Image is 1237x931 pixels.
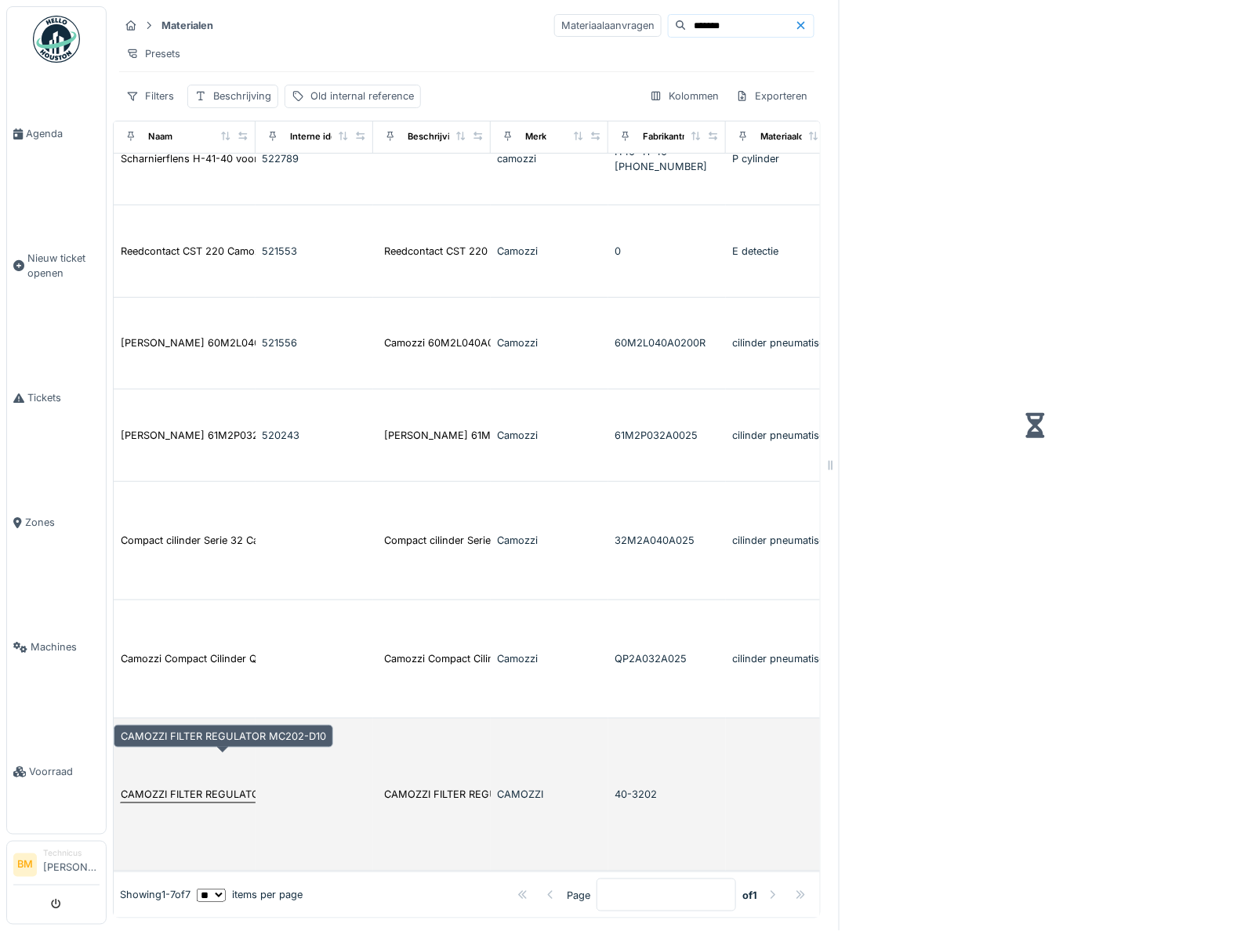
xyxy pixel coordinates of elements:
div: Kolommen [643,85,726,107]
div: Filters [119,85,181,107]
div: Merk [525,130,546,143]
span: Nieuw ticket openen [27,251,100,281]
a: Voorraad [7,709,106,834]
div: Camozzi 60M2L040A0200R dia 40 slag 200 [384,335,597,350]
div: Old internal reference [310,89,414,103]
div: Technicus [43,848,100,860]
div: 521556 [262,335,367,350]
div: 60M2L040A0200R [615,335,720,350]
div: [PERSON_NAME] 60M2L040A0200R [121,335,299,350]
div: Page [567,888,590,903]
div: Naam [148,130,172,143]
div: [PERSON_NAME] 61M2P032A0025 [121,428,291,443]
div: camozzi [497,151,602,166]
div: items per page [197,888,303,903]
span: Tickets [27,390,100,405]
img: Badge_color-CXgf-gQk.svg [33,16,80,63]
div: CAMOZZI [497,787,602,802]
div: Exporteren [729,85,814,107]
div: Showing 1 - 7 of 7 [120,888,190,903]
a: Machines [7,585,106,709]
div: cilinder pneumatisch [732,651,837,666]
li: [PERSON_NAME] [43,848,100,882]
li: BM [13,853,37,877]
div: Presets [119,42,187,65]
div: Compact cilinder Serie 32 Artikelnummer:32M2A0... [384,533,633,548]
div: Fabrikantreferentie [643,130,724,143]
div: H40-41-40 [PHONE_NUMBER] [615,144,720,174]
div: [PERSON_NAME] 61M2P032A0025 dia 32 slag 25 [384,428,626,443]
div: QP2A032A025 [615,651,720,666]
div: Camozzi [497,335,602,350]
span: Machines [31,639,100,654]
div: 0 [615,244,720,259]
div: CAMOZZI FILTER REGULATOR MC202-D10 [121,787,326,802]
div: Reedcontact CST 220 Camozzi CST 220 [121,244,313,259]
a: Zones [7,460,106,585]
div: cilinder pneumatisch [732,533,837,548]
div: 522789 [262,151,367,166]
div: Beschrijving [213,89,271,103]
strong: Materialen [155,18,219,33]
span: Agenda [26,126,100,141]
div: Reedcontact CST 220 2 draads voor Camozzi cilinder [384,244,640,259]
div: 521553 [262,244,367,259]
div: P cylinder [732,151,837,166]
div: Materiaalcategorie [760,130,840,143]
a: BM Technicus[PERSON_NAME] [13,848,100,886]
div: Materiaalaanvragen [554,14,662,37]
div: Camozzi [497,428,602,443]
div: Compact cilinder Serie 32 Camozzi -32M2A040A025 [121,533,375,548]
div: Scharnierflens H-41-40 voor 32M2A040A025 [121,151,341,166]
div: CAMOZZI FILTER REGULATOR MC202-D10 [114,725,333,748]
div: 61M2P032A0025 [615,428,720,443]
div: Camozzi [497,244,602,259]
div: 520243 [262,428,367,443]
div: Camozzi Compact Cilinder QP2A032A025 [384,651,585,666]
div: cilinder pneumatisch [732,428,837,443]
div: CAMOZZI FILTER REGULATOR MC202-D10 [384,787,589,802]
a: Nieuw ticket openen [7,196,106,335]
div: 32M2A040A025 [615,533,720,548]
div: Camozzi [497,533,602,548]
div: E detectie [732,244,837,259]
div: 40-3202 [615,787,720,802]
div: Camozzi [497,651,602,666]
a: Tickets [7,335,106,460]
span: Voorraad [29,764,100,779]
a: Agenda [7,71,106,196]
div: Beschrijving [408,130,461,143]
span: Zones [25,515,100,530]
div: cilinder pneumatisch [732,335,837,350]
div: Camozzi Compact Cilinder QP2A032A025 [121,651,321,666]
strong: of 1 [742,888,757,903]
div: Interne identificator [290,130,375,143]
